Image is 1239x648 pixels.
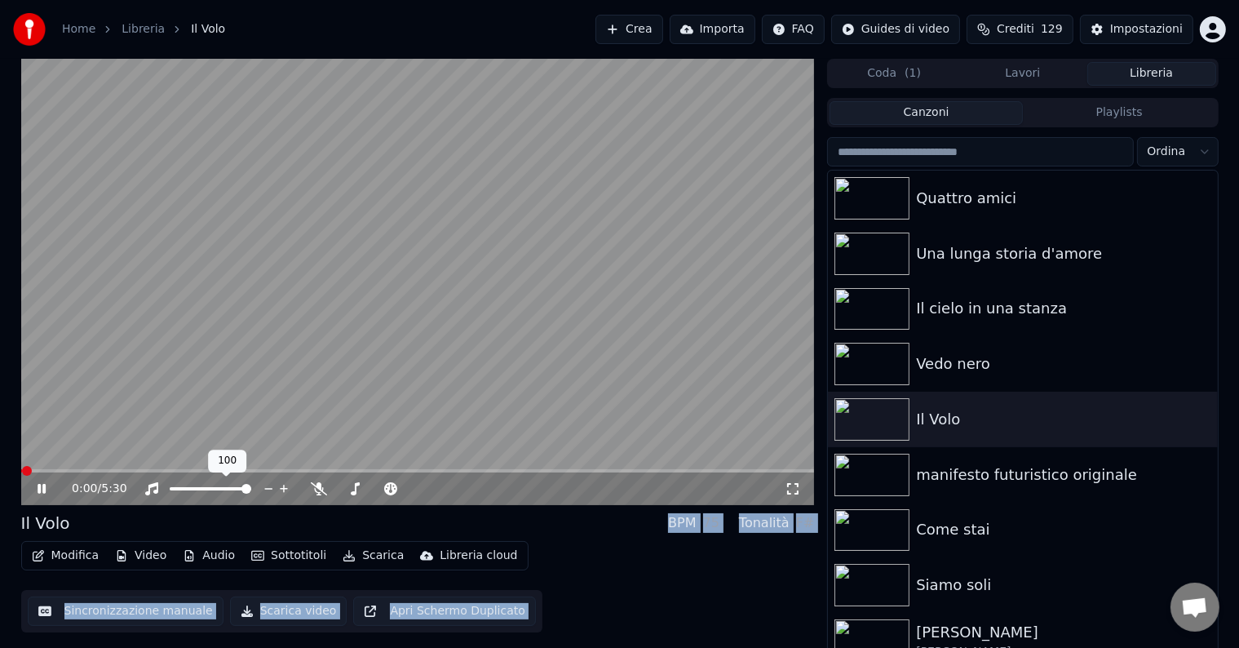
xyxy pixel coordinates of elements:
[916,574,1210,597] div: Siamo soli
[208,450,246,473] div: 100
[1148,144,1186,160] span: Ordina
[830,62,958,86] button: Coda
[1080,15,1193,44] button: Impostazioni
[967,15,1073,44] button: Crediti129
[72,481,97,497] span: 0:00
[1110,21,1183,38] div: Impostazioni
[670,15,755,44] button: Importa
[122,21,165,38] a: Libreria
[703,513,719,533] div: 75
[916,187,1210,210] div: Quattro amici
[336,544,410,567] button: Scarica
[1023,101,1216,125] button: Playlists
[62,21,95,38] a: Home
[739,513,790,533] div: Tonalità
[830,101,1023,125] button: Canzoni
[353,597,535,626] button: Apri Schermo Duplicato
[440,548,517,564] div: Libreria cloud
[762,15,825,44] button: FAQ
[916,408,1210,431] div: Il Volo
[25,544,106,567] button: Modifica
[62,21,225,38] nav: breadcrumb
[1170,583,1219,632] div: Aprire la chat
[13,13,46,46] img: youka
[916,297,1210,320] div: Il cielo in una stanza
[1087,62,1216,86] button: Libreria
[958,62,1087,86] button: Lavori
[916,242,1210,265] div: Una lunga storia d'amore
[101,481,126,497] span: 5:30
[916,621,1210,644] div: [PERSON_NAME]
[668,513,696,533] div: BPM
[28,597,223,626] button: Sincronizzazione manuale
[230,597,347,626] button: Scarica video
[831,15,960,44] button: Guides di video
[595,15,662,44] button: Crea
[245,544,333,567] button: Sottotitoli
[1041,21,1063,38] span: 129
[191,21,225,38] span: Il Volo
[21,512,70,535] div: Il Volo
[997,21,1034,38] span: Crediti
[916,518,1210,541] div: Come stai
[176,544,241,567] button: Audio
[916,353,1210,375] div: Vedo nero
[796,513,815,533] div: F#
[905,65,921,82] span: ( 1 )
[108,544,173,567] button: Video
[916,464,1210,486] div: manifesto futuristico originale
[72,481,111,497] div: /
